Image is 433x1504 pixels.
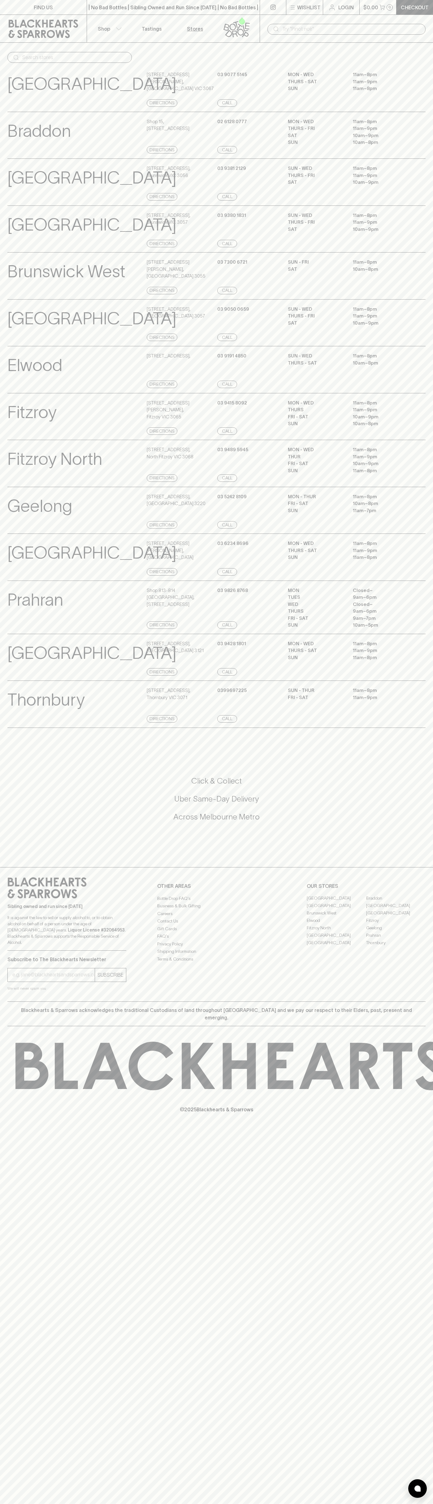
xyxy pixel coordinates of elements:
a: Bottle Drop FAQ's [157,895,276,902]
p: [STREET_ADDRESS] , [147,352,190,360]
p: 11am – 8pm [353,352,409,360]
p: Fri - Sat [288,694,344,701]
p: Fitzroy North [7,446,102,472]
p: 03 9428 1801 [217,640,246,647]
p: Tastings [142,25,162,32]
p: 03 9191 4850 [217,352,246,360]
p: 10am – 8pm [353,266,409,273]
h5: Click & Collect [7,776,426,786]
p: 11am – 9pm [353,647,409,654]
p: SAT [288,226,344,233]
p: Elwood [7,352,62,378]
p: THURS - SAT [288,78,344,85]
p: MON - WED [288,446,344,453]
a: Directions [147,287,177,294]
p: 11am – 9pm [353,125,409,132]
p: 11am – 9pm [353,78,409,85]
p: FIND US [34,4,53,11]
p: MON - WED [288,118,344,125]
p: MON [288,587,344,594]
p: 03 9380 1831 [217,212,246,219]
p: WED [288,601,344,608]
a: Privacy Policy [157,940,276,948]
a: Directions [147,521,177,529]
p: THURS - SAT [288,547,344,554]
p: THURS - SAT [288,360,344,367]
p: 10am – 5pm [353,622,409,629]
p: 03 9415 8092 [217,400,247,407]
p: 11am – 8pm [353,493,409,500]
p: Login [338,4,354,11]
p: SUN - WED [288,306,344,313]
p: SUN [288,654,344,661]
p: 11am – 8pm [353,654,409,661]
p: 11am – 8pm [353,85,409,92]
p: THURS - FRI [288,172,344,179]
a: Directions [147,193,177,201]
a: Fitzroy [366,917,426,924]
p: 9am – 6pm [353,594,409,601]
p: SUN [288,554,344,561]
a: Call [217,381,237,388]
a: [GEOGRAPHIC_DATA] [307,939,366,947]
p: 03 9077 5145 [217,71,247,78]
p: THURS - SAT [288,647,344,654]
p: SUN - FRI [288,259,344,266]
p: [GEOGRAPHIC_DATA] [7,212,176,238]
p: 0 [388,6,391,9]
p: 0399697225 [217,687,247,694]
p: 10am – 9pm [353,179,409,186]
p: Closed – [353,587,409,594]
p: OUR STORES [307,882,426,890]
p: Wishlist [297,4,321,11]
a: Directions [147,668,177,676]
a: Call [217,334,237,341]
p: Sun - Thur [288,687,344,694]
p: 10am – 8pm [353,360,409,367]
p: Blackhearts & Sparrows acknowledges the traditional Custodians of land throughout [GEOGRAPHIC_DAT... [12,1006,421,1021]
a: Call [217,287,237,294]
h5: Across Melbourne Metro [7,812,426,822]
a: Contact Us [157,918,276,925]
p: THURS [288,406,344,413]
p: FRI - SAT [288,460,344,467]
p: Checkout [401,4,429,11]
p: SUN - WED [288,352,344,360]
p: 10am – 9pm [353,320,409,327]
p: Sibling owned and run since [DATE] [7,903,126,910]
p: We will never spam you [7,985,126,992]
input: Search stores [22,53,127,63]
p: SAT [288,179,344,186]
a: Geelong [366,924,426,932]
p: [STREET_ADDRESS][PERSON_NAME] , [GEOGRAPHIC_DATA] 3055 [147,259,216,280]
p: 11am – 8pm [353,212,409,219]
p: SAT [288,132,344,139]
p: Geelong [7,493,72,519]
p: [GEOGRAPHIC_DATA] [7,71,176,97]
p: 11am – 8pm [353,118,409,125]
p: 10am – 9pm [353,132,409,139]
a: Call [217,146,237,153]
p: 11am – 9pm [353,694,409,701]
p: 11am – 8pm [353,446,409,453]
button: SUBSCRIBE [95,968,126,982]
p: THURS [288,608,344,615]
a: Prahran [366,932,426,939]
input: e.g. jane@blackheartsandsparrows.com.au [12,970,95,980]
p: 10am – 8pm [353,420,409,427]
a: [GEOGRAPHIC_DATA] [366,902,426,910]
p: Shop 813-814 [GEOGRAPHIC_DATA] , [STREET_ADDRESS] [147,587,216,608]
a: Directions [147,381,177,388]
p: Fitzroy [7,400,57,425]
a: Directions [147,146,177,153]
p: THURS - FRI [288,219,344,226]
p: 02 6128 0777 [217,118,247,125]
p: SUN - WED [288,212,344,219]
p: SUN - WED [288,165,344,172]
p: TUES [288,594,344,601]
a: [GEOGRAPHIC_DATA] [307,902,366,910]
p: 11am – 9pm [353,453,409,460]
a: Call [217,568,237,576]
a: Terms & Conditions [157,955,276,963]
p: 11am – 9pm [353,313,409,320]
